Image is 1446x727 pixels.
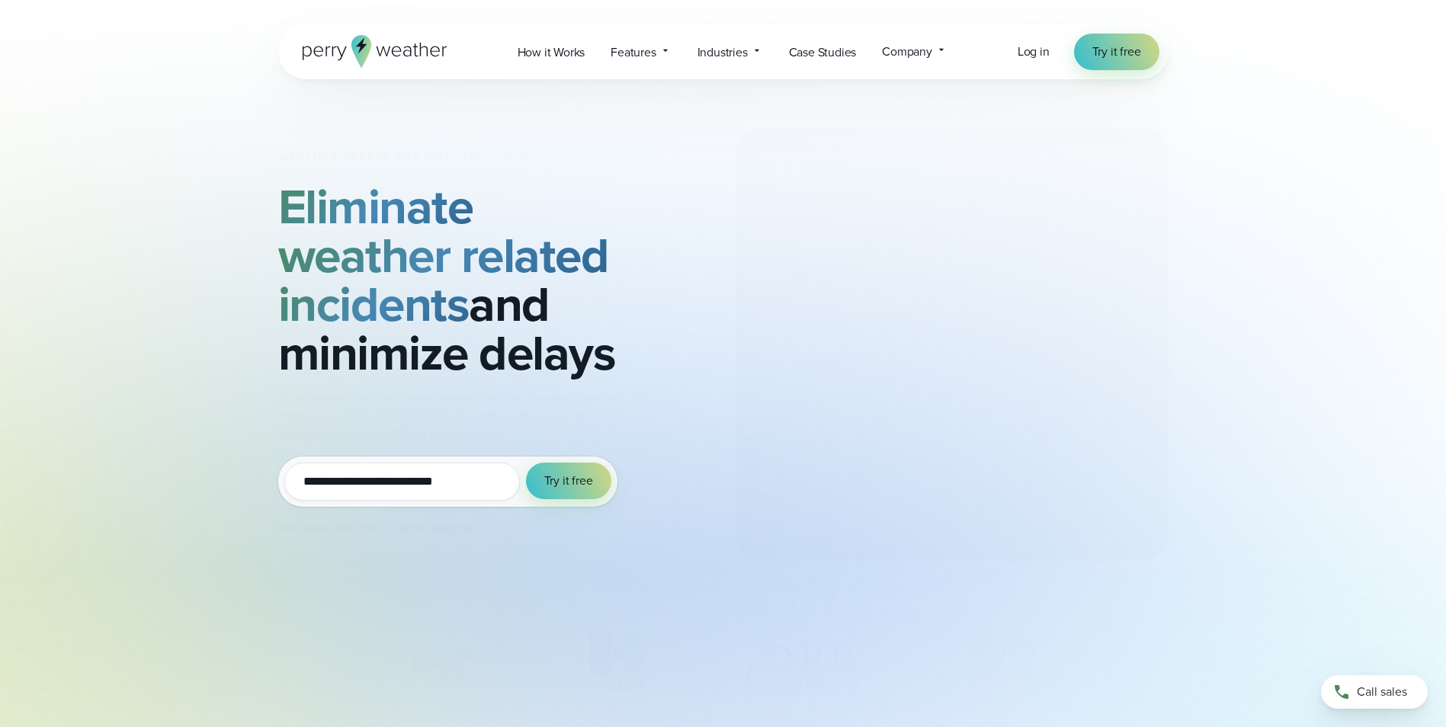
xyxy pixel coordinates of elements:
[1357,683,1407,701] span: Call sales
[776,37,870,68] a: Case Studies
[789,43,857,62] span: Case Studies
[1092,43,1141,61] span: Try it free
[611,43,656,62] span: Features
[1018,43,1050,60] span: Log in
[697,43,748,62] span: Industries
[518,43,585,62] span: How it Works
[1321,675,1428,709] a: Call sales
[1074,34,1159,70] a: Try it free
[505,37,598,68] a: How it Works
[1018,43,1050,61] a: Log in
[882,43,932,61] span: Company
